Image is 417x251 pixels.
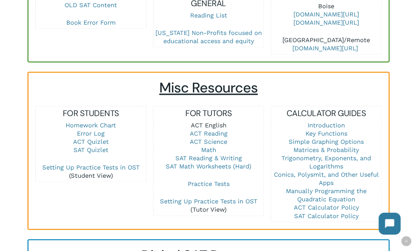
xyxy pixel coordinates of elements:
[293,19,359,26] a: [DOMAIN_NAME][URL]
[293,11,359,18] a: [DOMAIN_NAME][URL]
[65,1,117,9] a: OLD SAT Content
[187,180,229,187] a: Practice Tests
[159,79,258,97] span: Misc Resources
[294,212,358,219] a: SAT Calculator Policy
[160,198,257,205] a: Setting Up Practice Tests in OST
[289,138,364,145] a: Simple Graphing Options
[73,138,109,145] a: ACT Quizlet
[292,45,358,52] a: [DOMAIN_NAME][URL]
[66,19,116,26] a: Book Error Form
[271,2,381,36] p: Boise
[274,171,379,186] a: Conics, Polysmlt, and Other Useful Apps
[190,12,227,19] a: Reading List
[271,108,381,119] h5: CALCULATOR GUIDES
[166,163,251,170] a: SAT Math Worksheets (Hard)
[36,163,146,180] p: (Student View)
[153,108,263,119] h5: FOR TUTORS
[308,122,345,129] a: Introduction
[201,146,216,153] a: Math
[189,130,227,137] a: ACT Reading
[155,29,262,45] a: [US_STATE] Non-Profits focused on educational access and equity
[190,122,226,129] a: ACT English
[286,187,367,203] a: Manually Programming the Quadratic Equation
[372,206,407,241] iframe: Chatbot
[66,122,116,129] a: Homework Chart
[305,130,347,137] a: Key Functions
[293,146,359,153] a: Matrices & Probability
[36,108,146,119] h5: FOR STUDENTS
[271,36,381,52] p: [GEOGRAPHIC_DATA]/Remote
[190,138,227,145] a: ACT Science
[77,130,105,137] a: Error Log
[153,197,263,214] p: (Tutor View)
[293,204,359,211] a: ACT Calculator Policy
[175,154,242,162] a: SAT Reading & Writing
[281,154,371,170] a: Trigonometry, Exponents, and Logarithms
[73,146,108,153] a: SAT Quizlet
[42,164,140,171] a: Setting Up Practice Tests in OST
